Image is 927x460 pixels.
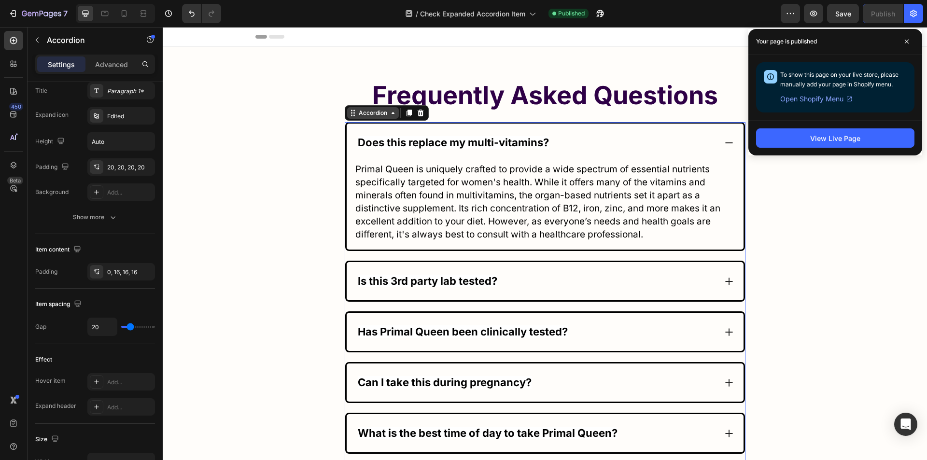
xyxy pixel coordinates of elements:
[4,4,72,23] button: 7
[182,4,221,23] div: Undo/Redo
[47,34,129,46] p: Accordion
[194,82,226,90] div: Accordion
[35,111,69,119] div: Expand icon
[7,177,23,184] div: Beta
[107,163,153,172] div: 20, 20, 20, 20
[73,212,118,222] div: Show more
[35,188,69,196] div: Background
[894,413,917,436] div: Open Intercom Messenger
[88,133,154,150] input: Auto
[210,53,555,84] strong: Frequently Asked Questions
[195,400,455,412] strong: What is the best time of day to take Primal Queen?
[780,93,843,105] span: Open Shopify Menu
[871,9,895,19] div: Publish
[810,133,860,143] div: View Live Page
[107,378,153,387] div: Add...
[35,376,66,385] div: Hover item
[195,248,335,260] strong: Is this 3rd party lab tested?
[35,298,84,311] div: Item spacing
[107,403,153,412] div: Add...
[95,59,128,70] p: Advanced
[193,136,572,214] p: Primal Queen is uniquely crafted to provide a wide spectrum of essential nutrients specifically t...
[88,318,117,335] input: Auto
[35,86,47,95] div: Title
[756,37,817,46] p: Your page is published
[35,243,83,256] div: Item content
[107,87,153,96] div: Paragraph 1*
[195,349,369,362] strong: Can I take this during pregnancy?
[827,4,859,23] button: Save
[107,112,153,121] div: Edited
[35,209,155,226] button: Show more
[63,8,68,19] p: 7
[420,9,525,19] span: Check Expanded Accordion Item
[780,71,899,88] span: To show this page on your live store, please manually add your page in Shopify menu.
[9,103,23,111] div: 450
[107,268,153,277] div: 0, 16, 16, 16
[35,322,46,331] div: Gap
[35,355,52,364] div: Effect
[35,161,71,174] div: Padding
[35,433,61,446] div: Size
[558,9,585,18] span: Published
[195,109,386,122] strong: Does this replace my multi-vitamins?
[107,188,153,197] div: Add...
[195,298,405,311] strong: Has Primal Queen been clinically tested?
[163,27,927,460] iframe: To enrich screen reader interactions, please activate Accessibility in Grammarly extension settings
[756,128,914,148] button: View Live Page
[416,9,418,19] span: /
[863,4,903,23] button: Publish
[35,267,57,276] div: Padding
[48,59,75,70] p: Settings
[35,135,67,148] div: Height
[35,402,76,410] div: Expand header
[835,10,851,18] span: Save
